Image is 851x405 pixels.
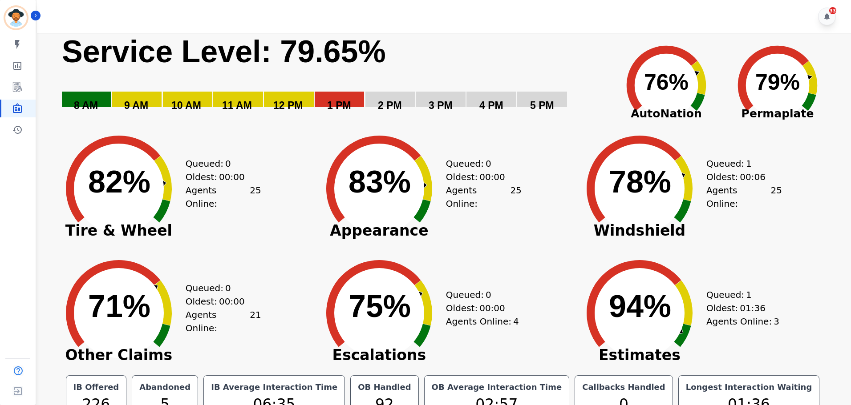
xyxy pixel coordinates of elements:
[186,184,261,210] div: Agents Online:
[222,100,252,111] text: 11 AM
[706,288,773,301] div: Queued:
[479,170,505,184] span: 00:00
[186,281,252,295] div: Queued:
[706,315,782,328] div: Agents Online:
[609,289,671,324] text: 94%
[446,288,513,301] div: Queued:
[573,351,706,360] span: Estimates
[52,226,186,235] span: Tire & Wheel
[609,164,671,199] text: 78%
[486,288,491,301] span: 0
[430,381,564,393] div: OB Average Interaction Time
[513,315,519,328] span: 4
[740,301,766,315] span: 01:36
[225,281,231,295] span: 0
[446,157,513,170] div: Queued:
[755,70,800,95] text: 79%
[746,288,752,301] span: 1
[88,289,150,324] text: 71%
[250,184,261,210] span: 25
[706,157,773,170] div: Queued:
[510,184,521,210] span: 25
[774,315,779,328] span: 3
[88,164,150,199] text: 82%
[446,315,522,328] div: Agents Online:
[573,226,706,235] span: Windshield
[74,100,98,111] text: 8 AM
[219,170,245,184] span: 00:00
[829,7,836,14] div: 33
[62,34,386,69] text: Service Level: 79.65%
[312,351,446,360] span: Escalations
[349,164,411,199] text: 83%
[611,105,722,122] span: AutoNation
[138,381,192,393] div: Abandoned
[740,170,766,184] span: 00:06
[219,295,245,308] span: 00:00
[446,184,522,210] div: Agents Online:
[746,157,752,170] span: 1
[479,100,503,111] text: 4 PM
[429,100,453,111] text: 3 PM
[186,295,252,308] div: Oldest:
[273,100,303,111] text: 12 PM
[706,184,782,210] div: Agents Online:
[530,100,554,111] text: 5 PM
[706,170,773,184] div: Oldest:
[446,170,513,184] div: Oldest:
[684,381,814,393] div: Longest Interaction Waiting
[580,381,667,393] div: Callbacks Handled
[378,100,402,111] text: 2 PM
[72,381,121,393] div: IB Offered
[186,308,261,335] div: Agents Online:
[770,184,782,210] span: 25
[722,105,833,122] span: Permaplate
[5,7,27,28] img: Bordered avatar
[644,70,689,95] text: 76%
[171,100,201,111] text: 10 AM
[250,308,261,335] span: 21
[327,100,351,111] text: 1 PM
[52,351,186,360] span: Other Claims
[349,289,411,324] text: 75%
[312,226,446,235] span: Appearance
[186,157,252,170] div: Queued:
[209,381,339,393] div: IB Average Interaction Time
[706,301,773,315] div: Oldest:
[124,100,148,111] text: 9 AM
[225,157,231,170] span: 0
[186,170,252,184] div: Oldest:
[486,157,491,170] span: 0
[446,301,513,315] div: Oldest:
[356,381,413,393] div: OB Handled
[61,33,609,124] svg: Service Level: 0%
[479,301,505,315] span: 00:00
